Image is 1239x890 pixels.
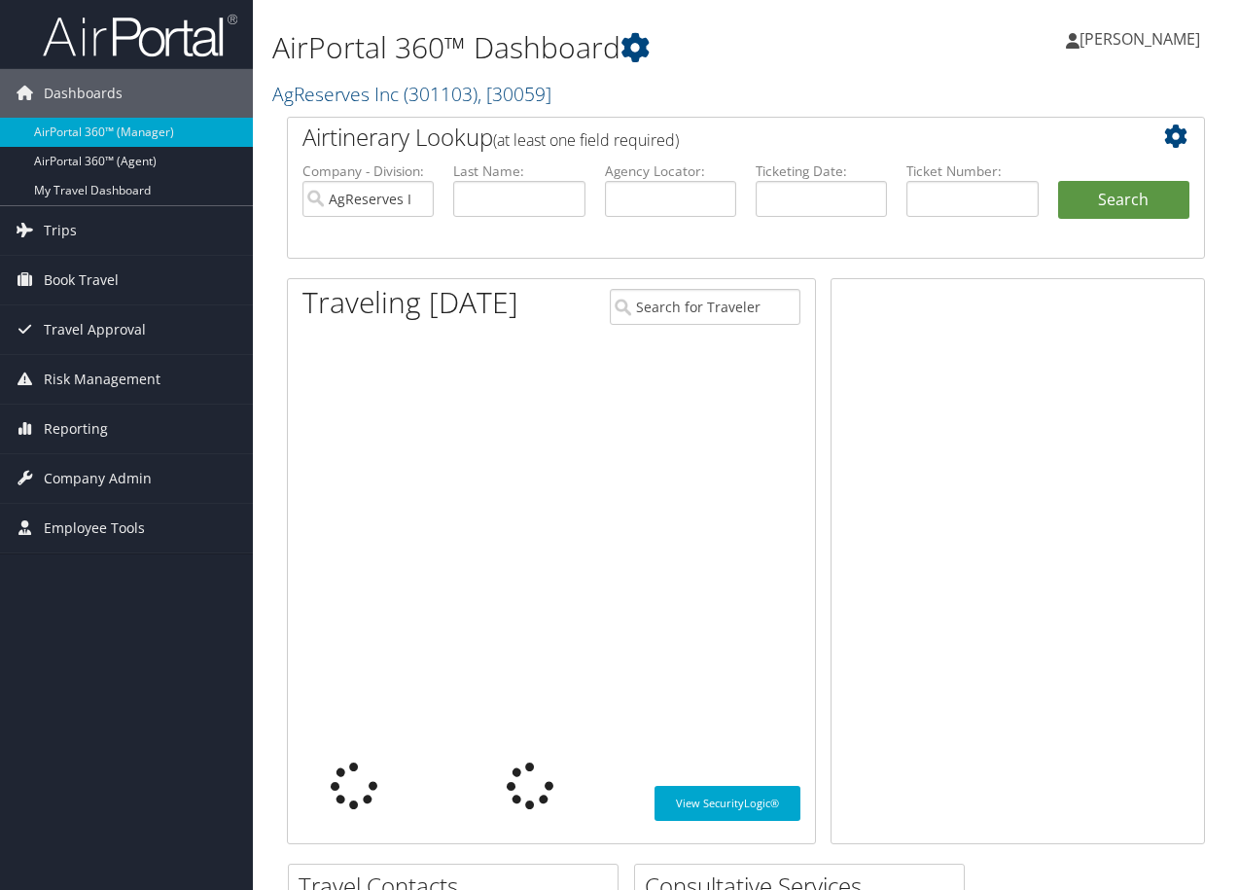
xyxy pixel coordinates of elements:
span: (at least one field required) [493,129,679,151]
span: Travel Approval [44,305,146,354]
h1: AirPortal 360™ Dashboard [272,27,903,68]
h1: Traveling [DATE] [302,282,518,323]
span: Risk Management [44,355,160,404]
input: Search for Traveler [610,289,800,325]
h2: Airtinerary Lookup [302,121,1114,154]
span: [PERSON_NAME] [1080,28,1200,50]
span: Reporting [44,405,108,453]
a: View SecurityLogic® [655,786,801,821]
span: ( 301103 ) [404,81,478,107]
label: Ticketing Date: [756,161,887,181]
label: Last Name: [453,161,584,181]
span: Employee Tools [44,504,145,552]
span: Trips [44,206,77,255]
span: Dashboards [44,69,123,118]
label: Ticket Number: [906,161,1038,181]
a: [PERSON_NAME] [1066,10,1220,68]
span: Company Admin [44,454,152,503]
span: Book Travel [44,256,119,304]
img: airportal-logo.png [43,13,237,58]
button: Search [1058,181,1189,220]
span: , [ 30059 ] [478,81,551,107]
label: Company - Division: [302,161,434,181]
label: Agency Locator: [605,161,736,181]
a: AgReserves Inc [272,81,551,107]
